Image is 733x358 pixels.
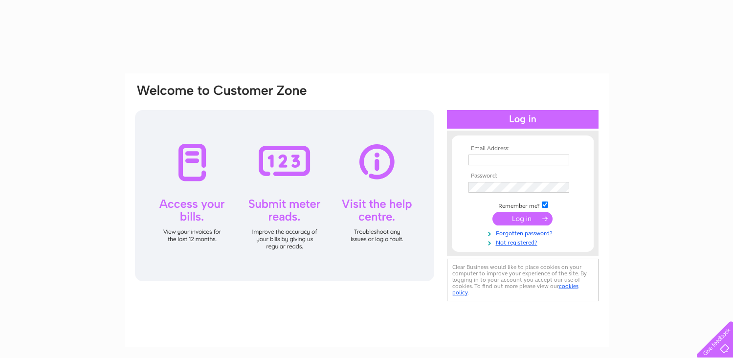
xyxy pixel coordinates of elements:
th: Email Address: [466,145,579,152]
div: Clear Business would like to place cookies on your computer to improve your experience of the sit... [447,259,599,301]
input: Submit [492,212,553,225]
td: Remember me? [466,200,579,210]
a: Forgotten password? [468,228,579,237]
a: Not registered? [468,237,579,246]
a: cookies policy [452,283,578,296]
th: Password: [466,173,579,179]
